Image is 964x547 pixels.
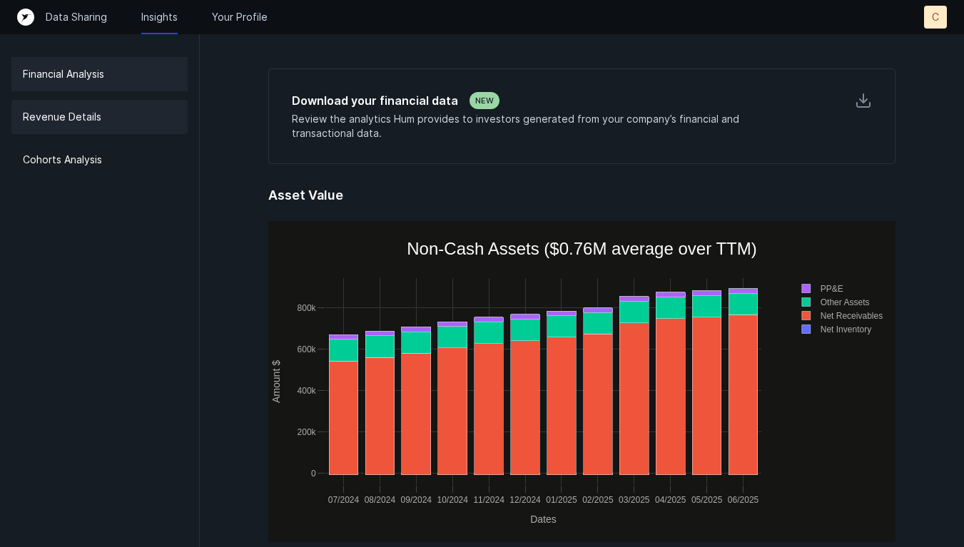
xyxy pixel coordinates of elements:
[268,187,895,221] h5: Asset Value
[46,10,107,24] a: Data Sharing
[475,95,494,106] p: NEW
[924,6,947,29] button: C
[141,10,178,24] a: Insights
[932,10,939,24] p: C
[292,112,773,140] p: Review the analytics Hum provides to investors generated from your company’s financial and transa...
[212,10,268,24] a: Your Profile
[11,143,188,177] a: Cohorts Analysis
[23,108,101,126] p: Revenue Details
[292,92,458,109] h5: Download your financial data
[11,100,188,134] a: Revenue Details
[23,151,102,168] p: Cohorts Analysis
[11,57,188,91] a: Financial Analysis
[23,66,104,83] p: Financial Analysis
